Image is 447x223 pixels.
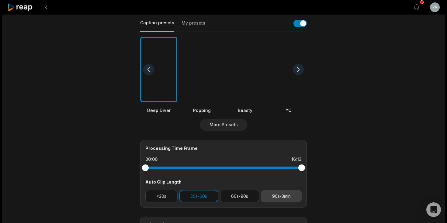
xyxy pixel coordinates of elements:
div: Open Intercom Messenger [426,202,441,217]
button: More Presets [200,119,248,131]
div: Deep Diver [140,107,177,113]
div: 16:13 [291,156,302,162]
div: 00:00 [145,156,158,162]
button: Caption presets [140,20,174,32]
div: Popping [183,107,220,113]
button: 90s-3min [261,190,302,202]
div: YC [270,107,307,113]
div: Beasty [227,107,264,113]
button: My presets [182,20,205,32]
div: Auto Clip Length [145,179,302,185]
button: 30s-60s [179,190,218,202]
div: Processing Time Frame [145,145,302,151]
button: <30s [145,190,178,202]
button: 60s-90s [220,190,259,202]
